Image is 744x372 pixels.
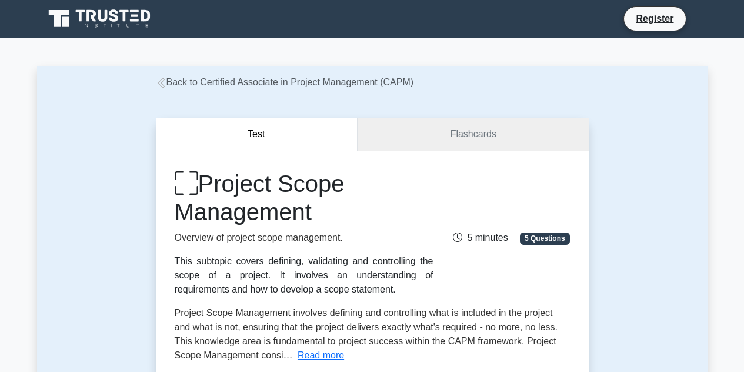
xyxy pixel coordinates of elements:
[453,232,508,243] span: 5 minutes
[175,170,433,226] h1: Project Scope Management
[175,308,558,360] span: Project Scope Management involves defining and controlling what is included in the project and wh...
[156,118,358,151] button: Test
[298,348,344,363] button: Read more
[520,232,569,244] span: 5 Questions
[175,231,433,245] p: Overview of project scope management.
[156,77,414,87] a: Back to Certified Associate in Project Management (CAPM)
[629,11,680,26] a: Register
[175,254,433,297] div: This subtopic covers defining, validating and controlling the scope of a project. It involves an ...
[358,118,588,151] a: Flashcards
